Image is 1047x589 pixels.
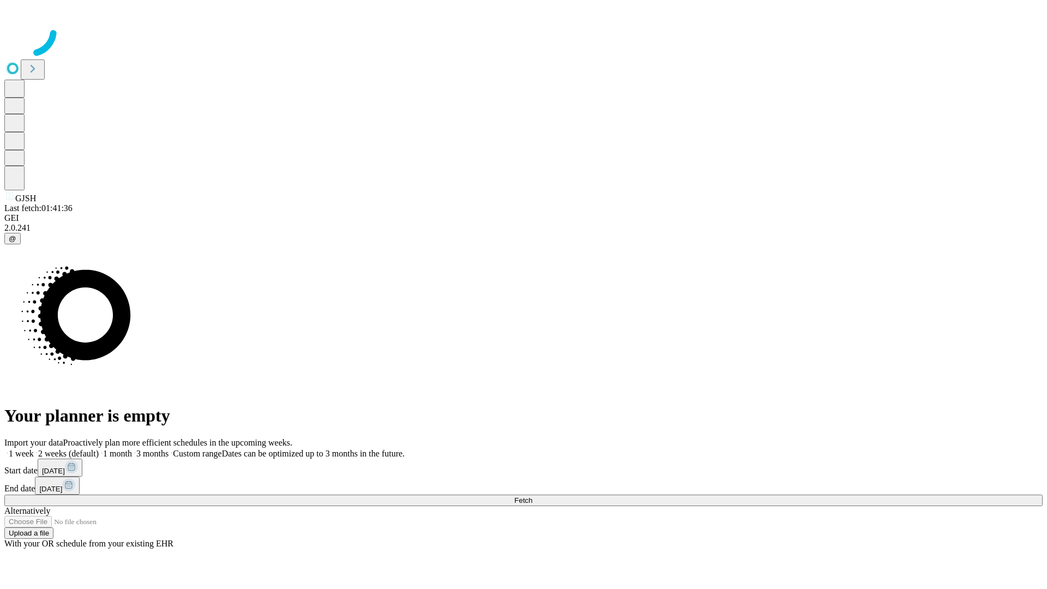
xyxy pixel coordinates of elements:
[4,527,53,539] button: Upload a file
[38,449,99,458] span: 2 weeks (default)
[38,459,82,477] button: [DATE]
[4,459,1043,477] div: Start date
[39,485,62,493] span: [DATE]
[4,223,1043,233] div: 2.0.241
[9,235,16,243] span: @
[9,449,34,458] span: 1 week
[4,203,73,213] span: Last fetch: 01:41:36
[173,449,221,458] span: Custom range
[4,213,1043,223] div: GEI
[103,449,132,458] span: 1 month
[63,438,292,447] span: Proactively plan more efficient schedules in the upcoming weeks.
[4,233,21,244] button: @
[222,449,405,458] span: Dates can be optimized up to 3 months in the future.
[514,496,532,504] span: Fetch
[4,406,1043,426] h1: Your planner is empty
[4,539,173,548] span: With your OR schedule from your existing EHR
[35,477,80,495] button: [DATE]
[42,467,65,475] span: [DATE]
[4,477,1043,495] div: End date
[15,194,36,203] span: GJSH
[4,495,1043,506] button: Fetch
[136,449,169,458] span: 3 months
[4,438,63,447] span: Import your data
[4,506,50,515] span: Alternatively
